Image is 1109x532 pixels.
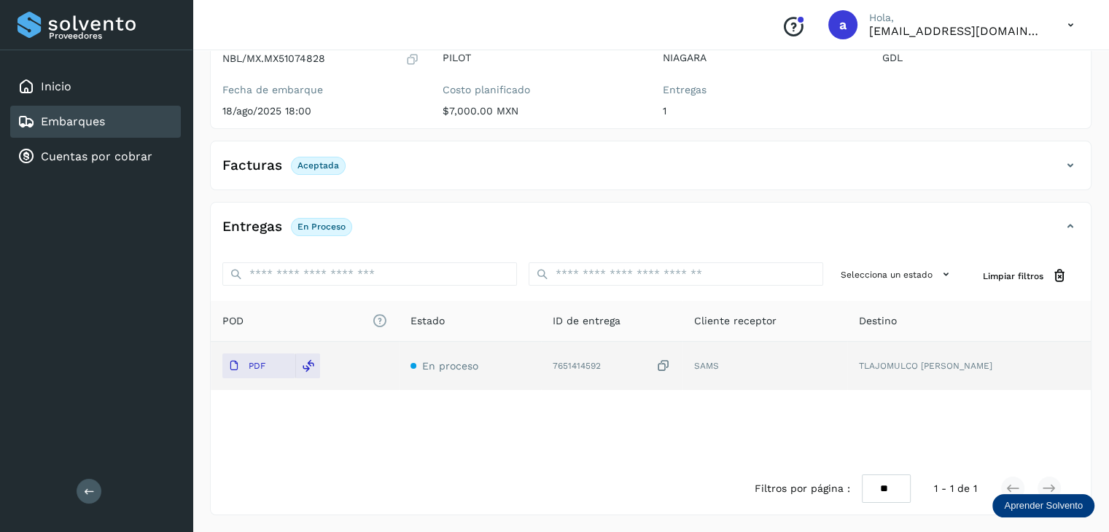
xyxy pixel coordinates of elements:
[222,353,295,378] button: PDF
[694,313,777,329] span: Cliente receptor
[249,361,265,371] p: PDF
[49,31,175,41] p: Proveedores
[983,270,1043,283] span: Limpiar filtros
[41,114,105,128] a: Embarques
[10,141,181,173] div: Cuentas por cobrar
[41,79,71,93] a: Inicio
[934,481,977,496] span: 1 - 1 de 1
[755,481,850,496] span: Filtros por página :
[553,359,671,374] div: 7651414592
[847,342,1091,390] td: TLAJOMULCO [PERSON_NAME]
[835,262,960,286] button: Selecciona un estado
[222,84,419,96] label: Fecha de embarque
[971,262,1079,289] button: Limpiar filtros
[422,360,478,372] span: En proceso
[41,149,152,163] a: Cuentas por cobrar
[222,313,387,329] span: POD
[882,52,1079,64] p: GDL
[410,313,445,329] span: Estado
[443,105,639,117] p: $7,000.00 MXN
[443,52,639,64] p: PILOT
[222,105,419,117] p: 18/ago/2025 18:00
[295,353,320,378] div: Reemplazar POD
[10,71,181,103] div: Inicio
[222,157,282,174] h4: Facturas
[297,160,339,171] p: Aceptada
[10,106,181,138] div: Embarques
[443,84,639,96] label: Costo planificado
[211,153,1091,189] div: FacturasAceptada
[553,313,620,329] span: ID de entrega
[869,24,1044,38] p: aux.facturacion@atpilot.mx
[222,52,325,65] p: NBL/MX.MX51074828
[211,214,1091,251] div: EntregasEn proceso
[859,313,897,329] span: Destino
[1004,500,1083,512] p: Aprender Solvento
[222,219,282,235] h4: Entregas
[663,105,860,117] p: 1
[992,494,1094,517] div: Aprender Solvento
[663,84,860,96] label: Entregas
[297,222,346,232] p: En proceso
[663,52,860,64] p: NIAGARA
[682,342,847,390] td: SAMS
[869,12,1044,24] p: Hola,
